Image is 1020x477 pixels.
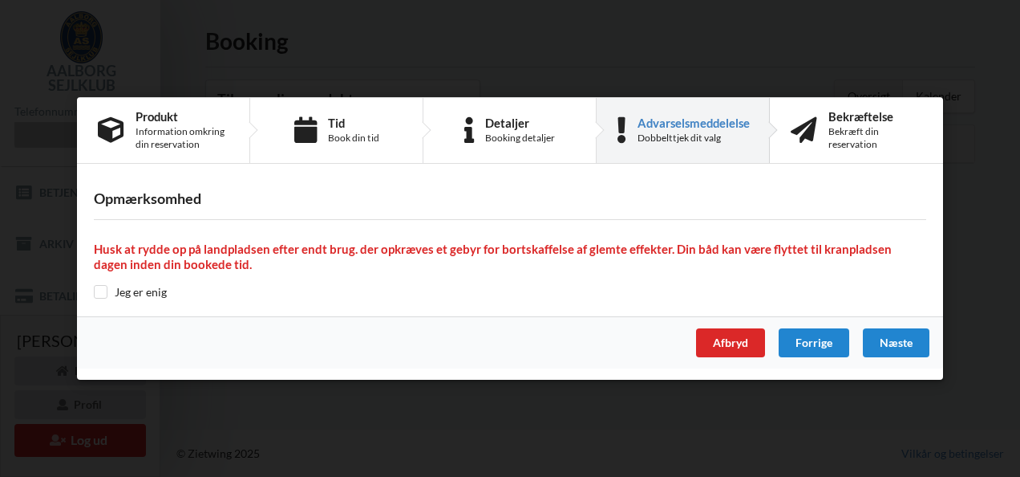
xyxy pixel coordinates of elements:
div: Produkt [136,110,229,123]
div: Advarselsmeddelelse [637,116,750,129]
div: Information omkring din reservation [136,125,229,151]
div: Book din tid [328,132,379,145]
div: Forrige [779,328,849,357]
div: Tid [328,116,379,129]
div: Næste [863,328,929,357]
div: Bekræft din reservation [828,125,922,151]
label: Jeg er enig [94,285,167,299]
h3: Opmærksomhed [94,190,926,208]
div: Detaljer [485,116,555,129]
div: Bekræftelse [828,110,922,123]
div: Booking detaljer [485,132,555,145]
h4: Husk at rydde op på landpladsen efter endt brug. der opkræves et gebyr for bortskaffelse af glemt... [94,242,926,273]
div: Afbryd [696,328,765,357]
div: Dobbelttjek dit valg [637,132,750,145]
